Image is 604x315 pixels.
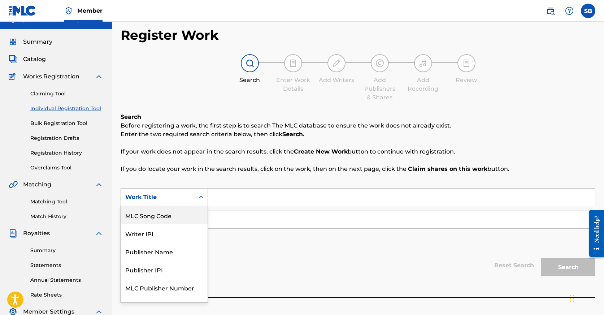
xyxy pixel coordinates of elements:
[121,279,208,297] div: MLC Publisher Number
[121,224,208,242] div: Writer IPI
[23,55,46,64] span: Catalog
[565,7,574,15] img: help
[30,90,103,98] a: Claiming Tool
[9,38,17,46] img: Summary
[546,7,555,15] img: search
[375,59,384,68] img: step indicator icon for Add Publishers & Shares
[562,4,577,18] div: Help
[9,72,18,81] img: Works Registration
[30,134,103,142] a: Registration Drafts
[95,72,103,81] img: expand
[64,7,73,15] img: Top Rightsholder
[232,76,268,85] div: Search
[121,297,208,315] div: Work Title
[95,180,103,189] img: expand
[121,260,208,279] div: Publisher IPI
[9,180,18,189] img: Matching
[30,105,103,112] a: Individual Registration Tool
[30,213,103,220] a: Match History
[245,59,254,68] img: step indicator icon for Search
[9,55,17,64] img: Catalog
[121,206,208,224] div: MLC Song Code
[121,147,595,156] p: If your work does not appear in the search results, click the button to continue with registration.
[30,198,103,206] a: Matching Tool
[9,38,52,46] a: SummarySummary
[30,276,103,284] a: Annual Statements
[23,180,51,189] span: Matching
[419,59,427,68] img: step indicator icon for Add Recording
[275,76,311,93] div: Enter Work Details
[362,76,398,102] div: Add Publishers & Shares
[121,121,595,130] p: Before registering a work, the first step is to search The MLC database to ensure the work does n...
[318,76,355,85] div: Add Writers
[9,5,36,16] img: MLC Logo
[121,242,208,260] div: Publisher Name
[121,165,595,173] p: If you do locate your work in the search results, click on the work, then on the next page, click...
[23,72,79,81] span: Works Registration
[405,76,441,93] div: Add Recording
[568,280,604,315] iframe: Chat Widget
[448,76,484,85] div: Review
[30,247,103,254] a: Summary
[23,229,50,238] span: Royalties
[9,55,46,64] a: CatalogCatalog
[121,188,595,280] form: Search Form
[581,4,595,18] div: User Menu
[543,4,558,18] a: Public Search
[125,193,190,202] div: Work Title
[30,120,103,127] a: Bulk Registration Tool
[95,229,103,238] img: expand
[289,59,297,68] img: step indicator icon for Enter Work Details
[282,131,304,138] strong: Search.
[584,202,604,264] iframe: Resource Center
[9,229,17,238] img: Royalties
[23,38,52,46] span: Summary
[570,288,574,309] div: Drag
[462,59,471,68] img: step indicator icon for Review
[294,148,348,155] strong: Create New Work
[332,59,341,68] img: step indicator icon for Add Writers
[77,7,103,15] span: Member
[30,291,103,299] a: Rate Sheets
[121,113,141,120] b: Search
[408,165,487,172] strong: Claim shares on this work
[30,149,103,157] a: Registration History
[30,164,103,172] a: Overclaims Tool
[121,27,219,43] h2: Register Work
[30,262,103,269] a: Statements
[121,130,595,139] p: Enter the two required search criteria below, then click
